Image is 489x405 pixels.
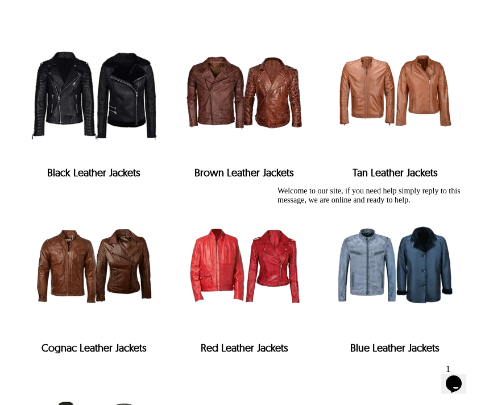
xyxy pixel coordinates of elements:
[24,196,164,360] a: Shop Cognac Leather JacketsCognac Leather Jackets
[175,196,314,336] img: Shop Red Leather Jackets
[325,21,465,160] img: Shop Tan Leather Jackets
[175,196,314,360] div: Red Leather Jackets
[175,341,314,354] div: Red Leather Jackets
[24,21,164,160] img: Shop Black Leather Jackets
[24,341,164,354] div: Cognac Leather Jackets
[5,5,209,23] div: Welcome to our site, if you need help simply reply to this message, we are online and ready to help.
[24,21,164,185] div: Black Leather Jackets
[175,21,314,185] div: Brown Leather Jackets
[24,21,164,185] a: Shop Black Leather Jackets Black Leather Jackets
[24,196,164,336] img: Shop Cognac Leather Jackets
[24,166,164,179] div: Black Leather Jackets
[441,359,478,394] iframe: chat widget
[325,21,465,185] a: Shop Tan Leather JacketsTan Leather Jackets
[175,21,314,160] img: Shop Brown Leather Jackets
[325,21,465,185] div: Tan Leather Jackets
[273,182,478,354] iframe: chat widget
[5,5,188,22] span: Welcome to our site, if you need help simply reply to this message, we are online and ready to help.
[325,166,465,179] div: Tan Leather Jackets
[175,196,314,360] a: Shop Red Leather Jackets Red Leather Jackets
[175,166,314,179] div: Brown Leather Jackets
[24,196,164,360] div: Cognac Leather Jackets
[175,21,314,185] a: Shop Brown Leather JacketsBrown Leather Jackets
